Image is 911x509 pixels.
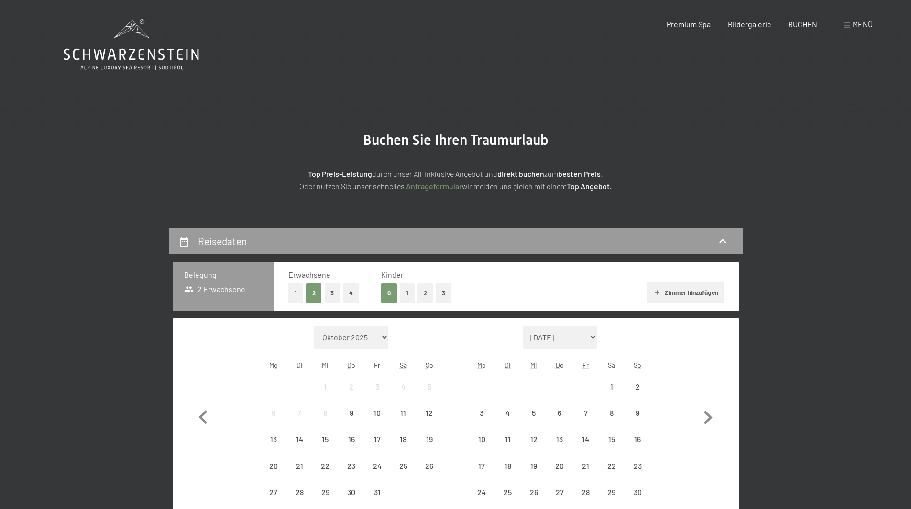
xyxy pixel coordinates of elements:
[339,426,364,452] div: Anreise nicht möglich
[416,453,442,478] div: Anreise nicht möglich
[495,479,521,505] div: Tue Nov 25 2025
[365,462,389,486] div: 24
[390,374,416,400] div: Sat Oct 04 2025
[286,400,312,426] div: Tue Oct 07 2025
[625,479,650,505] div: Sun Nov 30 2025
[625,374,650,400] div: Anreise nicht möglich
[261,426,286,452] div: Anreise nicht möglich
[599,426,625,452] div: Sat Nov 15 2025
[497,169,544,178] strong: direkt buchen
[573,409,597,433] div: 7
[339,400,364,426] div: Thu Oct 09 2025
[189,326,217,506] button: Vorheriger Monat
[626,383,649,407] div: 2
[287,435,311,459] div: 14
[599,479,625,505] div: Sat Nov 29 2025
[626,435,649,459] div: 16
[416,453,442,478] div: Sun Oct 26 2025
[572,426,598,452] div: Anreise nicht möglich
[547,400,572,426] div: Anreise nicht möglich
[313,462,337,486] div: 22
[469,479,494,505] div: Mon Nov 24 2025
[547,453,572,478] div: Thu Nov 20 2025
[599,453,625,478] div: Sat Nov 22 2025
[417,409,441,433] div: 12
[599,374,625,400] div: Anreise nicht möglich
[600,462,624,486] div: 22
[567,182,612,191] strong: Top Angebot.
[600,409,624,433] div: 8
[495,453,521,478] div: Anreise nicht möglich
[495,479,521,505] div: Anreise nicht möglich
[625,400,650,426] div: Anreise nicht möglich
[548,462,571,486] div: 20
[469,400,494,426] div: Anreise nicht möglich
[322,361,329,369] abbr: Mittwoch
[600,435,624,459] div: 15
[572,426,598,452] div: Fri Nov 14 2025
[364,453,390,478] div: Fri Oct 24 2025
[495,400,521,426] div: Anreise nicht möglich
[365,383,389,407] div: 3
[416,426,442,452] div: Anreise nicht möglich
[286,479,312,505] div: Tue Oct 28 2025
[364,453,390,478] div: Anreise nicht möglich
[521,453,547,478] div: Anreise nicht möglich
[286,453,312,478] div: Anreise nicht möglich
[339,374,364,400] div: Thu Oct 02 2025
[667,20,711,29] a: Premium Spa
[548,409,571,433] div: 6
[365,409,389,433] div: 10
[287,462,311,486] div: 21
[286,479,312,505] div: Anreise nicht möglich
[364,374,390,400] div: Fri Oct 03 2025
[374,361,380,369] abbr: Freitag
[364,479,390,505] div: Anreise nicht möglich
[417,462,441,486] div: 26
[417,383,441,407] div: 5
[416,374,442,400] div: Sun Oct 05 2025
[599,479,625,505] div: Anreise nicht möglich
[599,453,625,478] div: Anreise nicht möglich
[400,361,407,369] abbr: Samstag
[556,361,564,369] abbr: Donnerstag
[262,409,285,433] div: 6
[325,283,340,303] button: 3
[505,361,511,369] abbr: Dienstag
[381,270,404,279] span: Kinder
[312,453,338,478] div: Anreise nicht möglich
[625,426,650,452] div: Sun Nov 16 2025
[599,400,625,426] div: Sat Nov 08 2025
[262,435,285,459] div: 13
[521,479,547,505] div: Wed Nov 26 2025
[184,284,246,294] span: 2 Erwachsene
[470,435,494,459] div: 10
[288,283,303,303] button: 1
[217,168,695,192] p: durch unser All-inklusive Angebot und zum ! Oder nutzen Sie unser schnelles wir melden uns gleich...
[599,400,625,426] div: Anreise nicht möglich
[521,400,547,426] div: Anreise nicht möglich
[469,453,494,478] div: Mon Nov 17 2025
[406,182,462,191] a: Anfrageformular
[853,20,873,29] span: Menü
[365,435,389,459] div: 17
[788,20,817,29] span: BUCHEN
[496,435,520,459] div: 11
[390,400,416,426] div: Sat Oct 11 2025
[286,426,312,452] div: Anreise nicht möglich
[339,400,364,426] div: Anreise nicht möglich
[547,453,572,478] div: Anreise nicht möglich
[469,426,494,452] div: Anreise nicht möglich
[521,479,547,505] div: Anreise nicht möglich
[599,374,625,400] div: Sat Nov 01 2025
[261,400,286,426] div: Mon Oct 06 2025
[391,435,415,459] div: 18
[416,400,442,426] div: Anreise nicht möglich
[339,453,364,478] div: Anreise nicht möglich
[288,270,330,279] span: Erwachsene
[261,479,286,505] div: Mon Oct 27 2025
[313,409,337,433] div: 8
[521,453,547,478] div: Wed Nov 19 2025
[313,383,337,407] div: 1
[312,374,338,400] div: Anreise nicht möglich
